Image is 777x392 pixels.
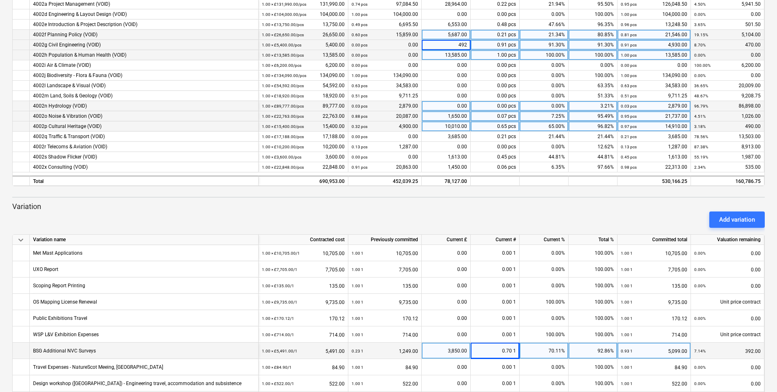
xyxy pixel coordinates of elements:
div: 0.00% [520,142,569,152]
div: 91.30% [520,40,569,50]
div: 0.00% [520,81,569,91]
div: 0.91 pcs [471,40,520,50]
div: 0.00 1 [471,359,520,375]
div: 22,848.00 [262,162,345,172]
div: 100.00% [520,326,569,343]
div: 0.00% [520,91,569,101]
small: 100.00% [694,63,711,68]
small: 0.00 pcs [352,63,367,68]
div: 6,200.00 [694,60,761,70]
small: 0.96 pcs [621,22,637,27]
div: 96.35% [569,20,618,30]
div: Total % [569,235,618,245]
div: 1,613.00 [422,152,471,162]
div: 4002m Land, Soils & Geology (VOID) [33,91,255,101]
div: 13,585.00 [621,50,687,60]
div: 5,104.00 [694,30,761,40]
small: 1.00 1 [621,251,633,255]
small: 0.98 pcs [621,165,637,170]
div: 0.00 pcs [471,70,520,81]
div: 0.00 1 [471,245,520,261]
div: 100.00% [569,277,618,294]
div: 4,900.00 [352,121,418,132]
div: 4002f Planning Policy (VOID) [33,30,255,40]
div: 92.86% [569,343,618,359]
small: 0.45 pcs [621,155,637,159]
div: 100.00% [569,294,618,310]
div: 0.00 [422,101,471,111]
div: 0.00 pcs [471,9,520,20]
div: 0.00 [422,142,471,152]
div: 0.00 [425,261,467,277]
small: 3.18% [694,124,706,129]
div: 0.00 [694,9,761,20]
div: 0.00 [352,132,418,142]
div: 0.00 [352,60,418,70]
div: 21.44% [569,132,618,142]
div: 2,879.00 [352,101,418,111]
div: 4002q Traffic & Transport (VOID) [33,132,255,142]
div: 0.06 pcs [471,162,520,172]
div: 1.00 pcs [471,50,520,60]
div: 4002j Biodiversity - Flora & Fauna (VOID) [33,70,255,81]
small: 4.50% [694,2,706,7]
small: 1.00 pcs [352,12,367,17]
div: 4002i Air & Climate (VOID) [33,60,255,70]
div: 104,000.00 [262,9,345,20]
small: 1.00 1 [352,267,363,272]
div: 44.81% [569,152,618,162]
div: 0.00 pcs [471,91,520,101]
div: 4002d Engineering & Layout Design (VOID) [33,9,255,20]
div: 100.00% [520,50,569,60]
small: 0.32 pcs [352,124,367,129]
div: 501.50 [694,20,761,30]
div: 0.00 1 [471,294,520,310]
div: 13,750.00 [262,20,345,30]
small: 1.00 1 [621,267,633,272]
div: 26,650.00 [262,30,345,40]
small: 1.00 1 [621,284,633,288]
div: 1,613.00 [621,152,687,162]
div: 100.00% [569,9,618,20]
small: 1.00 × £7,705.00 / 1 [262,267,297,272]
div: 0.00 [352,50,418,60]
small: 1.00 × £89,777.00 / pcs [262,104,304,108]
small: 0.21 pcs [621,134,637,139]
div: Total [30,176,259,186]
div: 0.00 [425,277,467,294]
div: 78,127.00 [422,176,471,186]
div: 96.82% [569,121,618,132]
div: 4002h Population & Human Health (VOID) [33,50,255,60]
small: 1.00 × £10,705.00 / 1 [262,251,300,255]
small: 0.95 pcs [621,2,637,7]
div: 100.00% [569,261,618,277]
div: 160,786.75 [694,176,761,187]
small: 8.70% [694,43,706,47]
div: 3.21% [569,101,618,111]
div: 4002s Shadow Flicker (VOID) [33,152,255,162]
small: 0.13 pcs [352,145,367,149]
div: 0.00% [520,375,569,392]
div: 6.35% [520,162,569,172]
div: 0.00% [520,310,569,326]
div: 20,087.00 [352,111,418,121]
small: 48.67% [694,94,708,98]
div: 0.00% [520,9,569,20]
small: 0.00% [694,284,706,288]
div: 21.34% [520,30,569,40]
div: 21.44% [520,132,569,142]
small: 0.49 pcs [352,22,367,27]
div: 7,705.00 [262,261,345,278]
small: 1.00 pcs [352,73,367,78]
small: 19.15% [694,33,708,37]
div: 4002n Hydrology (VOID) [33,101,255,111]
div: 4002p Cultural Heritage (VOID) [33,121,255,132]
div: 44.81% [520,152,569,162]
small: 0.91 pcs [621,43,637,47]
div: 0.00 [425,245,467,261]
div: 3,685.00 [621,132,687,142]
div: 4,930.00 [621,40,687,50]
div: 10,705.00 [262,245,345,262]
div: 0.00% [520,261,569,277]
div: Current £ [422,235,471,245]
